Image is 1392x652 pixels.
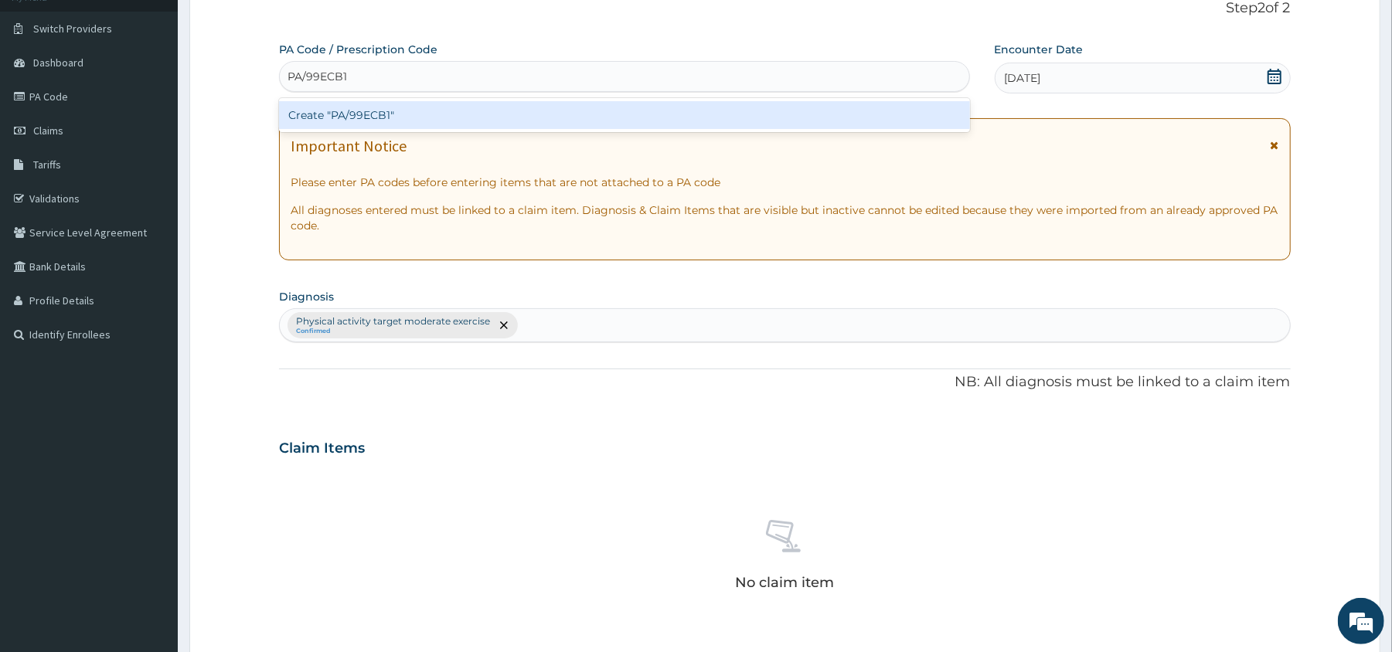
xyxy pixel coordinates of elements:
span: Dashboard [33,56,83,70]
h1: Important Notice [291,138,407,155]
textarea: Type your message and hit 'Enter' [8,422,294,476]
span: Tariffs [33,158,61,171]
h3: Claim Items [279,440,365,457]
span: [DATE] [1005,70,1041,86]
label: Diagnosis [279,289,334,304]
label: PA Code / Prescription Code [279,42,437,57]
p: NB: All diagnosis must be linked to a claim item [279,372,1290,392]
span: Claims [33,124,63,138]
label: Encounter Date [995,42,1084,57]
p: All diagnoses entered must be linked to a claim item. Diagnosis & Claim Items that are visible bu... [291,202,1278,233]
p: Please enter PA codes before entering items that are not attached to a PA code [291,175,1278,190]
div: Minimize live chat window [254,8,291,45]
img: d_794563401_company_1708531726252_794563401 [29,77,63,116]
span: Switch Providers [33,22,112,36]
div: Create "PA/99ECB1" [279,101,969,129]
div: Chat with us now [80,87,260,107]
p: No claim item [735,575,834,590]
span: We're online! [90,195,213,351]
